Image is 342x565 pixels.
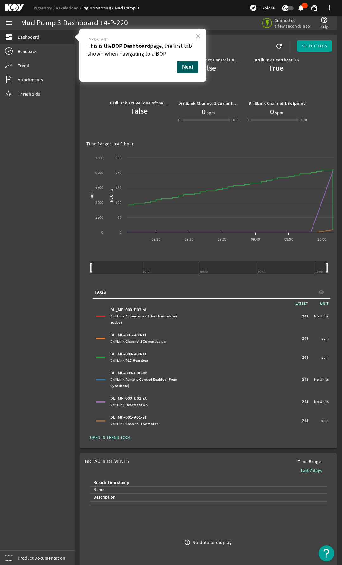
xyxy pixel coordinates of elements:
span: LATEST [295,301,312,306]
div: 0 [247,117,249,123]
div: DL_MP-000-D01-st [110,395,189,408]
text: 09:30 [218,237,227,242]
text: 09:10 [152,237,161,242]
span: TAGS [94,289,106,296]
text: 09:40 [251,237,260,242]
span: Breached Events [85,458,129,465]
span: No Units [314,376,329,383]
mat-icon: support_agent [310,4,318,12]
text: 4500 [95,185,103,190]
text: 60 [118,215,122,220]
div: 0 [178,117,180,123]
h1: 0 [270,107,274,117]
span: Product Documentation [18,555,65,561]
div: Mud Pump 3 Dashboard 14-P-220 [21,20,128,26]
button: Close [195,31,201,41]
a: Rig Monitoring [82,5,114,11]
b: DrillLink Channel 1 Current value [178,100,244,106]
h1: 0 [202,107,206,117]
mat-icon: refresh [275,42,283,50]
span: spm [321,335,329,342]
span: 248 [302,313,308,319]
text: spm [89,192,94,198]
div: 100 [301,117,307,123]
span: Dashboard [18,34,39,40]
div: Description [93,494,116,501]
text: 240 [116,171,122,175]
div: No data to display. [192,539,233,546]
span: Readback [18,48,37,54]
span: DrillLink Active (one of the channels are active) [110,314,177,325]
mat-icon: notifications [297,4,305,12]
span: DrillLink Heartbeat OK [110,402,148,407]
span: SELECT TAGS [302,43,327,49]
span: DrillLink Channel 1 Setpoint [110,421,158,426]
span: 248 [302,417,308,424]
text: 300 [116,156,122,160]
a: Rigsentry [34,5,56,11]
span: Attachments [18,77,43,83]
b: DrillLink Remote Control Enabled (From Cyberbase) [178,57,282,63]
text: 3000 [95,200,103,205]
span: spm [321,354,329,361]
span: spm [321,417,329,424]
span: Help [320,24,329,30]
span: 248 [302,354,308,361]
button: Next [177,61,198,73]
div: DL_MP-001-A01-st [110,414,189,427]
span: 248 [302,399,308,405]
span: No Units [314,399,329,405]
div: 100 [232,117,238,123]
b: DrillLink Heartbeat OK [255,57,299,63]
div: DL_MP-000-D00-st [110,370,189,389]
span: spm [206,110,215,116]
mat-icon: menu [5,19,13,27]
span: 248 [302,335,308,342]
mat-icon: dashboard [5,33,13,41]
text: 09:50 [284,237,293,242]
text: 7500 [95,156,103,160]
mat-icon: error_outline [184,539,191,546]
span: This is the [87,42,112,50]
text: No Units [109,189,114,202]
span: OPEN IN TREND TOOL [90,434,131,441]
div: DL_MP-000-A00-st [110,351,189,364]
text: 09:20 [185,237,193,242]
div: DL_MP-001-A00-st [110,332,189,345]
span: UNIT [311,300,330,307]
span: Time Range: [293,458,327,465]
text: 6000 [95,171,103,175]
b: False [131,106,148,116]
span: DrillLink Remote Control Enabled (From Cyberbase) [110,377,178,388]
span: page, the first tab shown when navigating to a BOP [87,42,193,58]
text: 0 [101,230,103,235]
b: True [269,63,283,73]
b: Last 7 days [301,468,322,474]
span: Explore [260,5,275,11]
span: 248 [302,376,308,383]
b: False [199,63,216,73]
b: DrillLink Active (one of the channels are active) [110,100,204,106]
svg: Chart title [85,148,338,247]
span: a few seconds ago [275,23,310,29]
span: No Units [314,313,329,319]
a: Askeladden [56,5,82,11]
strong: BOP Dashboard [112,42,150,50]
a: Mud Pump 3 [115,5,139,11]
mat-icon: help_outline [320,16,328,24]
span: spm [274,110,284,116]
div: Time Range: Last 1 hour [86,141,330,147]
div: DL_MP-000-D02-st [110,307,189,326]
span: Thresholds [18,91,40,97]
span: Trend [18,62,29,69]
text: 0 [120,230,122,235]
b: DrillLink Channel 1 Setpoint [249,100,305,106]
text: 180 [116,185,122,190]
p: important [87,37,198,42]
button: Open Resource Center [319,545,334,561]
mat-icon: explore [250,4,257,12]
span: Connected [275,17,310,23]
text: 120 [116,200,122,205]
text: 1500 [95,215,103,220]
div: Breach Timestamp [93,479,129,486]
